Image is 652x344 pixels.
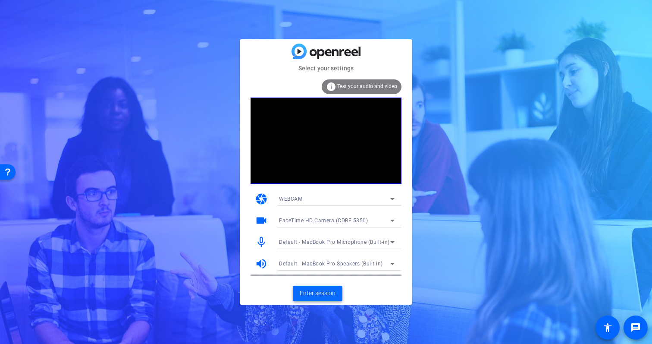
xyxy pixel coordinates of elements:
[630,322,641,333] mat-icon: message
[293,286,342,301] button: Enter session
[326,82,336,92] mat-icon: info
[279,239,390,245] span: Default - MacBook Pro Microphone (Built-in)
[255,214,268,227] mat-icon: videocam
[255,257,268,270] mat-icon: volume_up
[337,83,397,89] span: Test your audio and video
[255,193,268,205] mat-icon: camera
[602,322,613,333] mat-icon: accessibility
[279,218,368,224] span: FaceTime HD Camera (CDBF:5350)
[279,261,383,267] span: Default - MacBook Pro Speakers (Built-in)
[300,289,335,298] span: Enter session
[240,63,412,73] mat-card-subtitle: Select your settings
[292,44,360,59] img: blue-gradient.svg
[255,236,268,249] mat-icon: mic_none
[279,196,302,202] span: WEBCAM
